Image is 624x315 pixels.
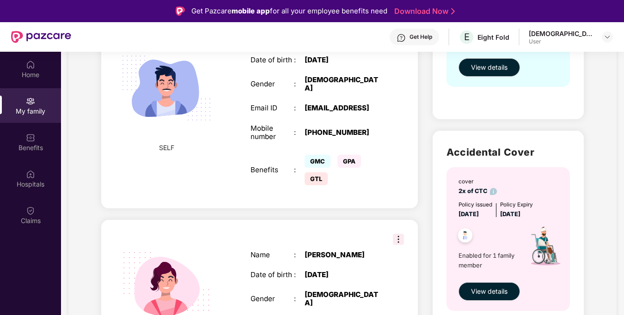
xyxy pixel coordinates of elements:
h2: Accidental Cover [447,145,569,160]
div: [DATE] [305,56,381,64]
button: View details [459,58,520,77]
img: svg+xml;base64,PHN2ZyBpZD0iSGVscC0zMngzMiIgeG1sbnM9Imh0dHA6Ly93d3cudzMub3JnLzIwMDAvc3ZnIiB3aWR0aD... [397,33,406,42]
div: Get Help [410,33,432,41]
div: : [294,56,305,64]
img: svg+xml;base64,PHN2ZyB4bWxucz0iaHR0cDovL3d3dy53My5vcmcvMjAwMC9zdmciIHdpZHRoPSI0OC45NDMiIGhlaWdodD... [454,225,477,248]
span: 2x of CTC [459,188,497,194]
div: Date of birth [251,56,294,64]
span: GPA [337,155,361,168]
div: [DATE] [305,271,381,279]
span: [DATE] [459,211,479,218]
span: GMC [305,155,330,168]
span: GTL [305,172,328,185]
span: E [464,31,470,42]
span: Enabled for 1 family member [459,251,517,270]
div: [EMAIL_ADDRESS] [305,104,381,112]
div: Date of birth [251,271,294,279]
img: svg+xml;base64,PHN2ZyB4bWxucz0iaHR0cDovL3d3dy53My5vcmcvMjAwMC9zdmciIHdpZHRoPSIyMjQiIGhlaWdodD0iMT... [111,33,221,143]
img: Stroke [451,6,455,16]
button: View details [459,282,520,301]
img: svg+xml;base64,PHN2ZyBpZD0iRHJvcGRvd24tMzJ4MzIiIHhtbG5zPSJodHRwOi8vd3d3LnczLm9yZy8yMDAwL3N2ZyIgd2... [604,33,611,41]
a: Download Now [394,6,452,16]
div: : [294,251,305,259]
img: svg+xml;base64,PHN2ZyBpZD0iQmVuZWZpdHMiIHhtbG5zPSJodHRwOi8vd3d3LnczLm9yZy8yMDAwL3N2ZyIgd2lkdGg9Ij... [26,133,35,142]
div: : [294,166,305,174]
div: Gender [251,80,294,88]
div: Eight Fold [477,33,509,42]
div: [PHONE_NUMBER] [305,128,381,137]
div: Policy issued [459,200,492,209]
span: View details [471,286,508,297]
div: cover [459,177,497,186]
div: User [529,38,593,45]
div: Name [251,251,294,259]
div: : [294,271,305,279]
img: info [490,188,497,195]
strong: mobile app [232,6,270,15]
div: : [294,295,305,303]
div: Mobile number [251,124,294,141]
div: : [294,80,305,88]
span: [DATE] [500,211,520,218]
img: svg+xml;base64,PHN2ZyBpZD0iSG9tZSIgeG1sbnM9Imh0dHA6Ly93d3cudzMub3JnLzIwMDAvc3ZnIiB3aWR0aD0iMjAiIG... [26,60,35,69]
div: Policy Expiry [500,200,533,209]
img: svg+xml;base64,PHN2ZyB3aWR0aD0iMzIiIGhlaWdodD0iMzIiIHZpZXdCb3g9IjAgMCAzMiAzMiIgZmlsbD0ibm9uZSIgeG... [393,234,404,245]
img: svg+xml;base64,PHN2ZyBpZD0iSG9zcGl0YWxzIiB4bWxucz0iaHR0cDovL3d3dy53My5vcmcvMjAwMC9zdmciIHdpZHRoPS... [26,170,35,179]
div: [DEMOGRAPHIC_DATA] [529,29,593,38]
img: icon [518,219,572,278]
img: svg+xml;base64,PHN2ZyBpZD0iQ2xhaW0iIHhtbG5zPSJodHRwOi8vd3d3LnczLm9yZy8yMDAwL3N2ZyIgd2lkdGg9IjIwIi... [26,206,35,215]
div: Email ID [251,104,294,112]
img: Logo [176,6,185,16]
div: [DEMOGRAPHIC_DATA] [305,291,381,307]
img: svg+xml;base64,PHN2ZyB3aWR0aD0iMjAiIGhlaWdodD0iMjAiIHZpZXdCb3g9IjAgMCAyMCAyMCIgZmlsbD0ibm9uZSIgeG... [26,97,35,106]
span: SELF [159,143,174,153]
span: View details [471,62,508,73]
div: Gender [251,295,294,303]
div: [PERSON_NAME] [305,251,381,259]
div: : [294,104,305,112]
img: New Pazcare Logo [11,31,71,43]
div: [DEMOGRAPHIC_DATA] [305,76,381,92]
div: : [294,128,305,137]
div: Get Pazcare for all your employee benefits need [191,6,387,17]
div: Benefits [251,166,294,174]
